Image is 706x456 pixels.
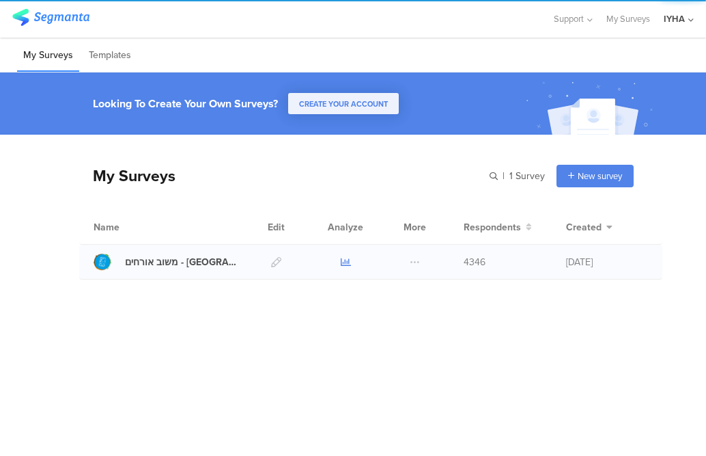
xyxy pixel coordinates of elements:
[79,164,175,187] div: My Surveys
[94,220,175,234] div: Name
[93,96,278,111] div: Looking To Create Your Own Surveys?
[566,255,648,269] div: [DATE]
[464,220,532,234] button: Respondents
[125,255,241,269] div: משוב אורחים - בית שאן
[566,220,612,234] button: Created
[12,9,89,26] img: segmanta logo
[17,40,79,72] li: My Surveys
[566,220,602,234] span: Created
[464,220,521,234] span: Respondents
[509,169,545,183] span: 1 Survey
[325,210,366,244] div: Analyze
[262,210,291,244] div: Edit
[554,12,584,25] span: Support
[521,77,662,139] img: create_account_image.svg
[299,98,388,109] span: CREATE YOUR ACCOUNT
[664,12,685,25] div: IYHA
[400,210,429,244] div: More
[94,253,241,271] a: משוב אורחים - [GEOGRAPHIC_DATA]
[578,170,622,183] span: New survey
[464,255,485,269] span: 4346
[83,40,137,72] li: Templates
[500,169,507,183] span: |
[288,93,399,114] button: CREATE YOUR ACCOUNT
